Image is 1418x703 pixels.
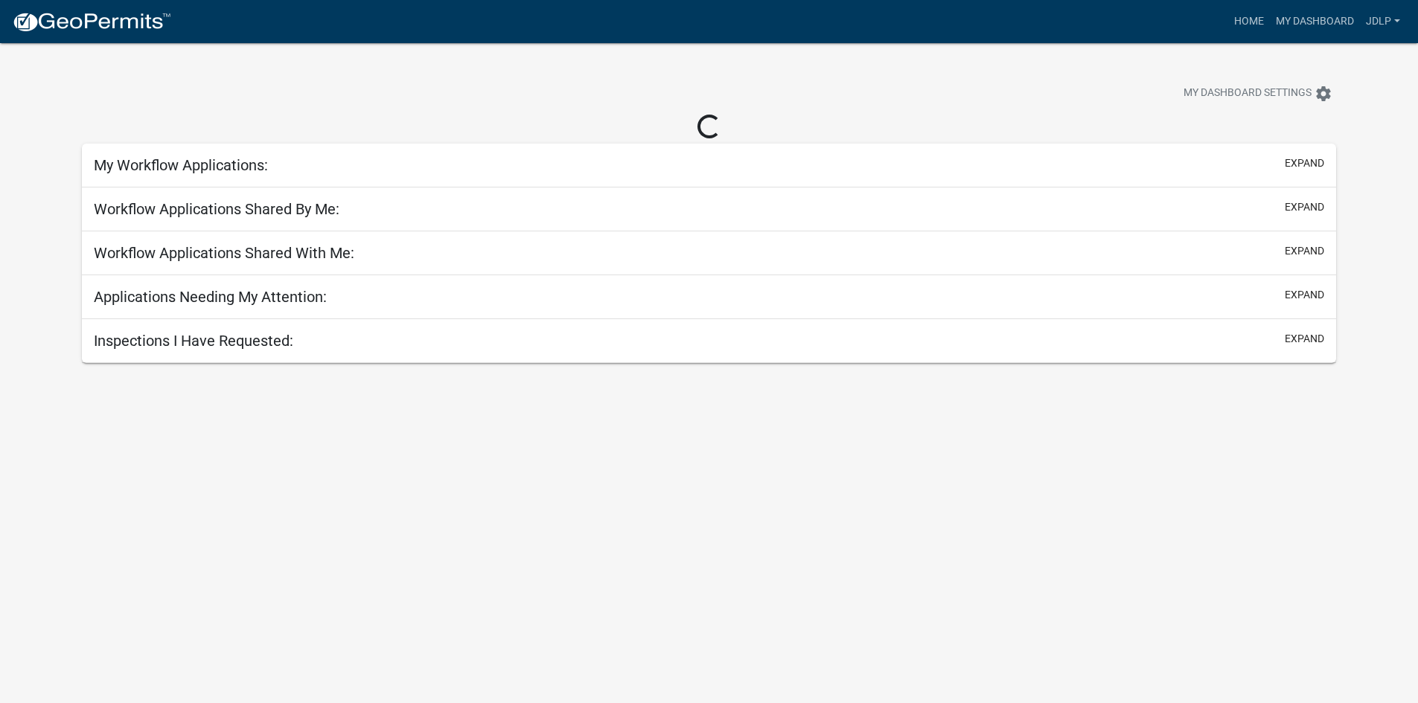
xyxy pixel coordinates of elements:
[1172,79,1344,108] button: My Dashboard Settingssettings
[94,332,293,350] h5: Inspections I Have Requested:
[1270,7,1360,36] a: My Dashboard
[1315,85,1332,103] i: settings
[1184,85,1312,103] span: My Dashboard Settings
[1285,155,1324,171] button: expand
[1360,7,1406,36] a: jdlp
[1285,287,1324,303] button: expand
[1285,331,1324,347] button: expand
[1228,7,1270,36] a: Home
[94,244,354,262] h5: Workflow Applications Shared With Me:
[1285,199,1324,215] button: expand
[1285,243,1324,259] button: expand
[94,156,268,174] h5: My Workflow Applications:
[94,288,327,306] h5: Applications Needing My Attention:
[94,200,339,218] h5: Workflow Applications Shared By Me:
